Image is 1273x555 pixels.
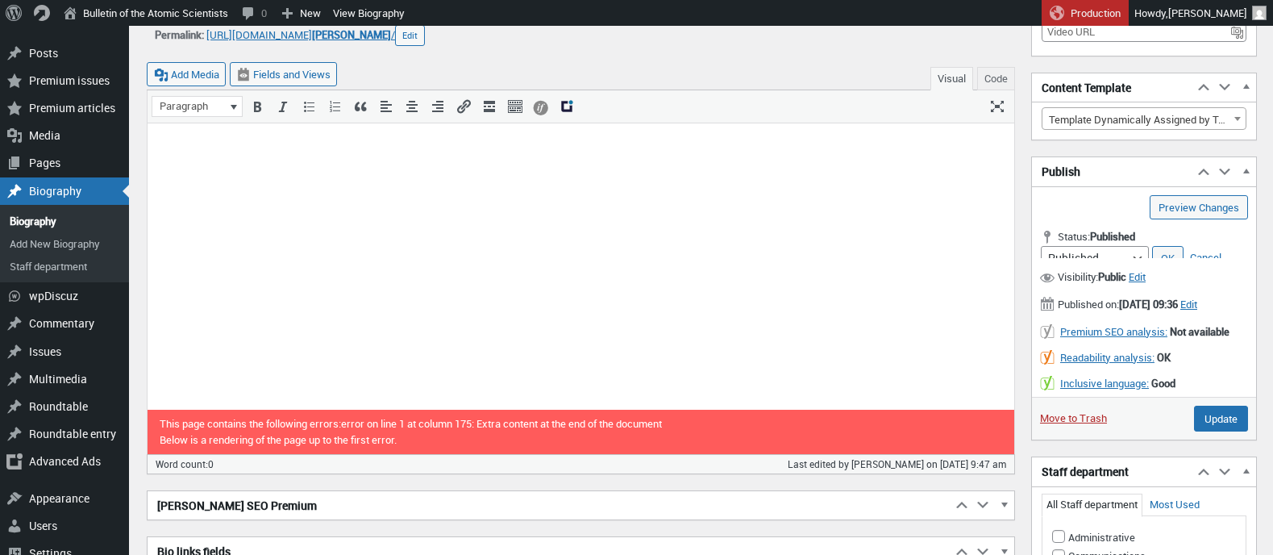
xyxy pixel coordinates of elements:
[1090,229,1135,244] span: Published
[206,27,395,42] a: [URL][DOMAIN_NAME][PERSON_NAME]/
[1060,376,1149,390] a: Inclusive language:
[788,457,1006,470] span: Last edited by [PERSON_NAME] on [DATE] 9:47 am
[1152,246,1184,270] a: OK
[147,25,1015,46] div: ‎
[1151,376,1175,390] strong: Good
[504,96,526,117] div: Toolbar Toggle (⌃⌥Z)
[1098,269,1126,284] span: Public
[1032,457,1193,486] h2: Staff department
[148,123,1014,393] iframe: Rich Text Area. Press Control-Option-H for help.
[1042,107,1246,130] span: Template Dynamically Assigned by Toolset
[246,96,268,117] div: Bold (⌘B)
[1150,497,1200,511] a: Most Used
[157,98,226,115] span: Paragraph
[1032,224,1256,265] div: Status:
[1042,108,1246,131] span: Template Dynamically Assigned by Toolset
[312,27,391,42] span: [PERSON_NAME]
[208,457,214,470] span: 0
[1032,73,1193,102] h2: Content Template
[395,25,425,46] button: Edit permalink
[148,455,352,473] td: Word count:
[1186,247,1225,269] a: Cancel
[555,96,578,117] div: Add an ad
[1060,324,1167,339] a: Premium SEO analysis:
[148,410,1014,454] p: This page contains the following errors:error on line 1 at column 175: Extra content at the end o...
[1052,530,1065,543] input: Administrative
[1032,157,1193,186] h2: Publish
[986,96,1009,117] div: Distraction-free writing mode (⌃⌥W)
[452,96,475,117] div: Insert/edit link (⌘K)
[1157,350,1171,365] strong: OK
[401,96,423,117] div: Align center (⌃⌥C)
[147,62,226,86] button: Add Media
[1040,411,1107,425] a: Move to Trash
[426,96,449,117] div: Align right (⌃⌥R)
[930,67,973,90] button: Visual
[1168,6,1247,20] span: [PERSON_NAME]
[1119,297,1178,311] b: [DATE] 09:36
[478,96,501,117] div: Insert Read More tag (⌃⌥T)
[297,96,320,117] div: Bulleted list (⌃⌥U)
[155,27,204,42] strong: Permalink:
[323,96,346,117] div: Numbered list (⌃⌥O)
[530,96,552,117] div: Conditional output
[1052,530,1135,545] label: Administrative
[349,96,372,117] div: Blockquote (⌃⌥Q)
[1129,269,1146,284] span: Edit
[375,96,397,117] div: Align left (⌃⌥L)
[272,96,294,117] div: Italic (⌘I)
[1032,265,1256,292] div: Visibility:
[977,67,1015,90] button: Code
[1194,406,1248,432] input: Update
[1180,297,1197,311] span: Edit
[148,491,951,520] h2: [PERSON_NAME] SEO Premium
[1150,195,1248,219] a: Preview Changes
[1060,350,1154,365] a: Readability analysis:
[1046,497,1138,511] a: All Staff department
[1040,295,1180,312] span: Published on:
[253,67,331,81] span: Fields and Views
[1170,324,1229,339] strong: Not available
